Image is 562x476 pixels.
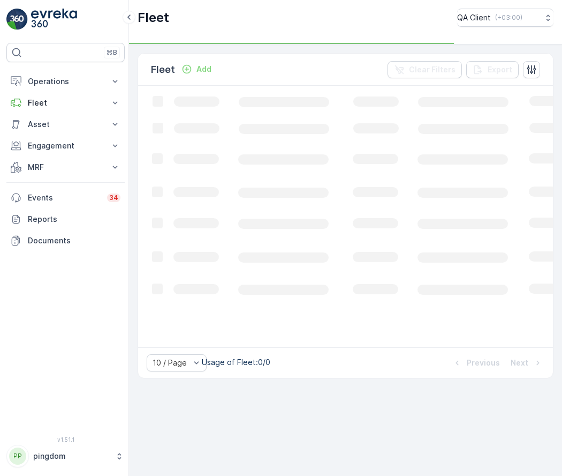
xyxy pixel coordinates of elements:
[28,98,103,108] p: Fleet
[28,140,103,151] p: Engagement
[28,214,120,225] p: Reports
[28,235,120,246] p: Documents
[457,9,553,27] button: QA Client(+03:00)
[457,12,491,23] p: QA Client
[6,187,125,209] a: Events34
[9,448,26,465] div: PP
[466,61,519,78] button: Export
[28,192,101,203] p: Events
[6,157,125,178] button: MRF
[202,357,270,368] p: Usage of Fleet : 0/0
[467,358,500,368] p: Previous
[6,114,125,135] button: Asset
[451,356,501,369] button: Previous
[6,230,125,251] a: Documents
[33,451,110,462] p: pingdom
[6,135,125,157] button: Engagement
[6,436,125,443] span: v 1.51.1
[109,194,118,202] p: 34
[28,162,103,173] p: MRF
[495,13,522,22] p: ( +03:00 )
[28,76,103,87] p: Operations
[31,9,77,30] img: logo_light-DOdMpM7g.png
[6,445,125,467] button: PPpingdom
[28,119,103,130] p: Asset
[6,209,125,230] a: Reports
[6,71,125,92] button: Operations
[151,62,175,77] p: Fleet
[6,92,125,114] button: Fleet
[409,64,455,75] p: Clear Filters
[510,356,544,369] button: Next
[177,63,216,76] button: Add
[6,9,28,30] img: logo
[488,64,512,75] p: Export
[138,9,169,26] p: Fleet
[511,358,528,368] p: Next
[107,48,117,57] p: ⌘B
[388,61,462,78] button: Clear Filters
[196,64,211,75] p: Add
